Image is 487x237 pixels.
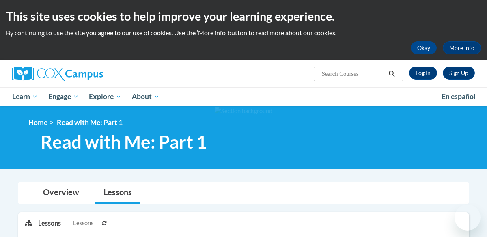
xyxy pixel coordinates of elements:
a: Engage [43,87,84,106]
p: Lessons [38,219,61,228]
h2: This site uses cookies to help improve your learning experience. [6,8,481,24]
a: More Info [443,41,481,54]
a: Overview [35,182,87,204]
a: Register [443,67,475,80]
iframe: Button to launch messaging window [455,205,481,231]
p: By continuing to use the site you agree to our use of cookies. Use the ‘More info’ button to read... [6,28,481,37]
a: Log In [409,67,437,80]
button: Okay [411,41,437,54]
img: Cox Campus [12,67,103,81]
span: En español [442,92,476,101]
span: Read with Me: Part 1 [41,131,207,153]
img: Section background [215,107,272,116]
span: Lessons [73,219,93,228]
span: Explore [89,92,121,101]
span: Read with Me: Part 1 [57,118,123,127]
a: Lessons [95,182,140,204]
i:  [388,71,396,77]
div: Main menu [6,87,481,106]
a: Home [28,118,47,127]
a: En español [436,88,481,105]
button: Search [386,69,398,79]
a: Learn [7,87,43,106]
span: Learn [12,92,38,101]
a: Explore [84,87,127,106]
span: Engage [48,92,79,101]
a: Cox Campus [12,67,158,81]
a: About [127,87,165,106]
input: Search Courses [321,69,386,79]
span: About [132,92,159,101]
